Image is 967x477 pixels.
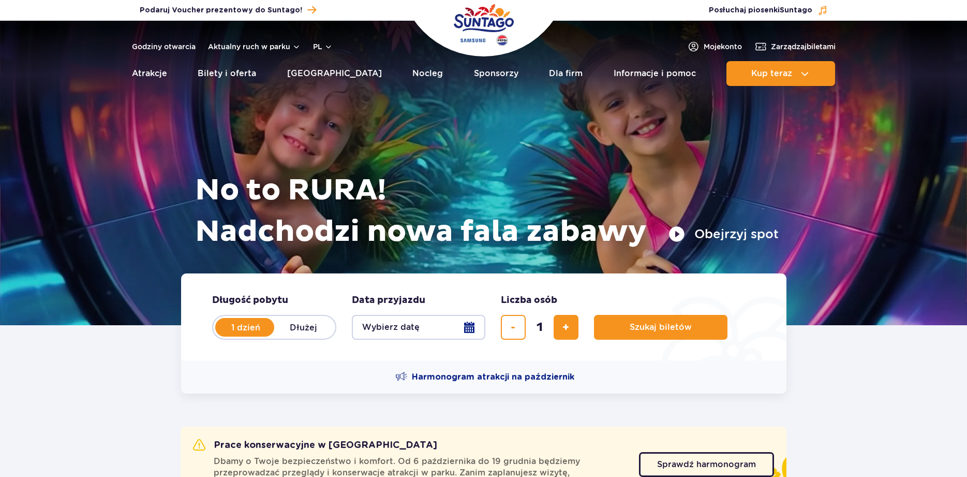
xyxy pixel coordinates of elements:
span: Długość pobytu [212,294,288,307]
span: Posłuchaj piosenki [709,5,812,16]
label: 1 dzień [216,316,275,338]
h1: No to RURA! Nadchodzi nowa fala zabawy [195,170,779,253]
label: Dłużej [274,316,333,338]
a: Dla firm [549,61,583,86]
span: Szukaj biletów [630,323,692,332]
button: Kup teraz [726,61,835,86]
button: dodaj bilet [554,315,578,340]
a: [GEOGRAPHIC_DATA] [287,61,382,86]
button: Szukaj biletów [594,315,727,340]
button: Posłuchaj piosenkiSuntago [709,5,828,16]
span: Zarządzaj biletami [771,41,836,52]
h2: Prace konserwacyjne w [GEOGRAPHIC_DATA] [193,439,437,452]
span: Kup teraz [751,69,792,78]
button: pl [313,41,333,52]
span: Moje konto [704,41,742,52]
span: Suntago [780,7,812,14]
a: Harmonogram atrakcji na październik [395,371,574,383]
span: Harmonogram atrakcji na październik [412,371,574,383]
button: Obejrzyj spot [668,226,779,242]
a: Sprawdź harmonogram [639,452,774,477]
a: Podaruj Voucher prezentowy do Suntago! [140,3,316,17]
button: usuń bilet [501,315,526,340]
span: Data przyjazdu [352,294,425,307]
a: Informacje i pomoc [614,61,696,86]
a: Nocleg [412,61,443,86]
a: Mojekonto [687,40,742,53]
input: liczba biletów [527,315,552,340]
a: Godziny otwarcia [132,41,196,52]
span: Liczba osób [501,294,557,307]
span: Sprawdź harmonogram [657,460,756,469]
a: Sponsorzy [474,61,518,86]
button: Wybierz datę [352,315,485,340]
a: Bilety i oferta [198,61,256,86]
button: Aktualny ruch w parku [208,42,301,51]
form: Planowanie wizyty w Park of Poland [181,273,786,360]
a: Zarządzajbiletami [754,40,836,53]
a: Atrakcje [132,61,167,86]
span: Podaruj Voucher prezentowy do Suntago! [140,5,302,16]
